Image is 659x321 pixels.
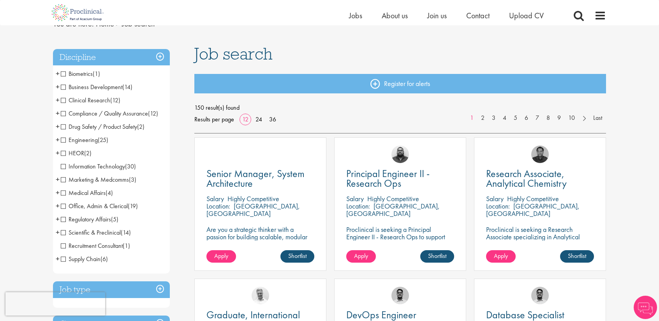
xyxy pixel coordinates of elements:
img: Timothy Deschamps [531,287,549,304]
span: (6) [100,255,108,263]
span: Business Development [61,83,132,91]
a: Shortlist [280,250,314,263]
a: Principal Engineer II - Research Ops [346,169,454,188]
span: (19) [128,202,138,210]
span: Principal Engineer II - Research Ops [346,167,430,190]
a: 7 [532,114,543,123]
a: Shortlist [560,250,594,263]
span: HEOR [61,149,84,157]
span: Regulatory Affairs [61,215,111,223]
span: Recruitment Consultant [61,242,123,250]
span: (12) [148,109,158,118]
span: Senior Manager, System Architecture [206,167,305,190]
a: 12 [240,115,251,123]
span: Information Technology [61,162,125,170]
span: + [56,121,60,132]
a: 4 [499,114,510,123]
span: (14) [122,83,132,91]
a: About us [382,11,408,21]
span: Compliance / Quality Assurance [61,109,158,118]
a: Shortlist [420,250,454,263]
span: Scientific & Preclinical [61,228,131,237]
span: Location: [206,202,230,210]
span: + [56,81,60,93]
span: Biometrics [61,70,100,78]
a: Research Associate, Analytical Chemistry [486,169,594,188]
span: + [56,226,60,238]
span: (5) [111,215,118,223]
span: Apply [214,252,228,260]
span: Medical Affairs [61,189,113,197]
span: Business Development [61,83,122,91]
span: + [56,213,60,225]
span: Clinical Research [61,96,110,104]
a: 1 [466,114,478,123]
span: Supply Chain [61,255,108,263]
iframe: reCAPTCHA [5,292,105,316]
span: Join us [427,11,447,21]
a: Contact [466,11,490,21]
p: Proclinical is seeking a Research Associate specializing in Analytical Chemistry for a contract r... [486,226,594,263]
span: Office, Admin & Clerical [61,202,138,210]
p: Proclinical is seeking a Principal Engineer II - Research Ops to support external engineering pro... [346,226,454,263]
a: Last [589,114,606,123]
a: Ashley Bennett [391,146,409,163]
span: Drug Safety / Product Safety [61,123,144,131]
span: (2) [137,123,144,131]
a: Jobs [349,11,362,21]
span: Engineering [61,136,98,144]
a: 9 [553,114,565,123]
span: + [56,94,60,106]
span: (12) [110,96,120,104]
a: 6 [521,114,532,123]
span: Office, Admin & Clerical [61,202,128,210]
span: Marketing & Medcomms [61,175,129,184]
a: 3 [488,114,499,123]
a: 24 [253,115,265,123]
span: Job search [194,43,273,64]
span: HEOR [61,149,92,157]
h3: Discipline [53,49,170,66]
img: Mike Raletz [531,146,549,163]
span: Salary [486,194,504,203]
span: Apply [354,252,368,260]
span: (4) [106,189,113,197]
span: + [56,134,60,146]
span: Apply [494,252,508,260]
p: [GEOGRAPHIC_DATA], [GEOGRAPHIC_DATA] [346,202,440,218]
span: (1) [93,70,100,78]
span: Upload CV [509,11,544,21]
a: Timothy Deschamps [391,287,409,304]
a: Database Specialist [486,310,594,320]
span: Salary [346,194,364,203]
p: Are you a strategic thinker with a passion for building scalable, modular technology platforms? [206,226,314,248]
a: Apply [486,250,516,263]
span: Information Technology [61,162,136,170]
p: Highly Competitive [507,194,559,203]
span: Research Associate, Analytical Chemistry [486,167,567,190]
img: Joshua Bye [252,287,269,304]
span: + [56,187,60,198]
span: Drug Safety / Product Safety [61,123,137,131]
a: Register for alerts [194,74,606,93]
h3: Job type [53,281,170,298]
span: 150 result(s) found [194,102,606,114]
a: Apply [206,250,236,263]
span: Medical Affairs [61,189,106,197]
span: + [56,174,60,185]
a: 10 [564,114,579,123]
span: Clinical Research [61,96,120,104]
span: (14) [121,228,131,237]
span: + [56,107,60,119]
span: Location: [486,202,510,210]
p: [GEOGRAPHIC_DATA], [GEOGRAPHIC_DATA] [206,202,300,218]
span: (30) [125,162,136,170]
span: Marketing & Medcomms [61,175,136,184]
span: Results per page [194,114,234,125]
